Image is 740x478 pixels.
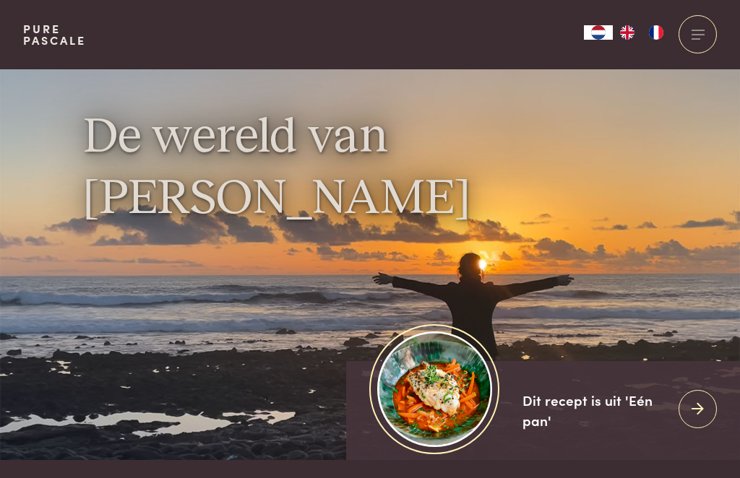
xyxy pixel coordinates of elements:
a: PurePascale [23,23,86,46]
img: https://admin.purepascale.com/wp-content/uploads/2025/08/home_recept_link.jpg [377,331,492,446]
div: Dit recept is uit 'Eén pan' [522,390,667,431]
a: https://admin.purepascale.com/wp-content/uploads/2025/08/home_recept_link.jpg Dit recept is uit '... [346,361,740,460]
div: Language [584,25,613,40]
a: FR [642,25,671,40]
a: NL [584,25,613,40]
aside: Language selected: Nederlands [584,25,671,40]
h1: De wereld van [PERSON_NAME] [83,108,658,230]
a: EN [613,25,642,40]
ul: Language list [613,25,671,40]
